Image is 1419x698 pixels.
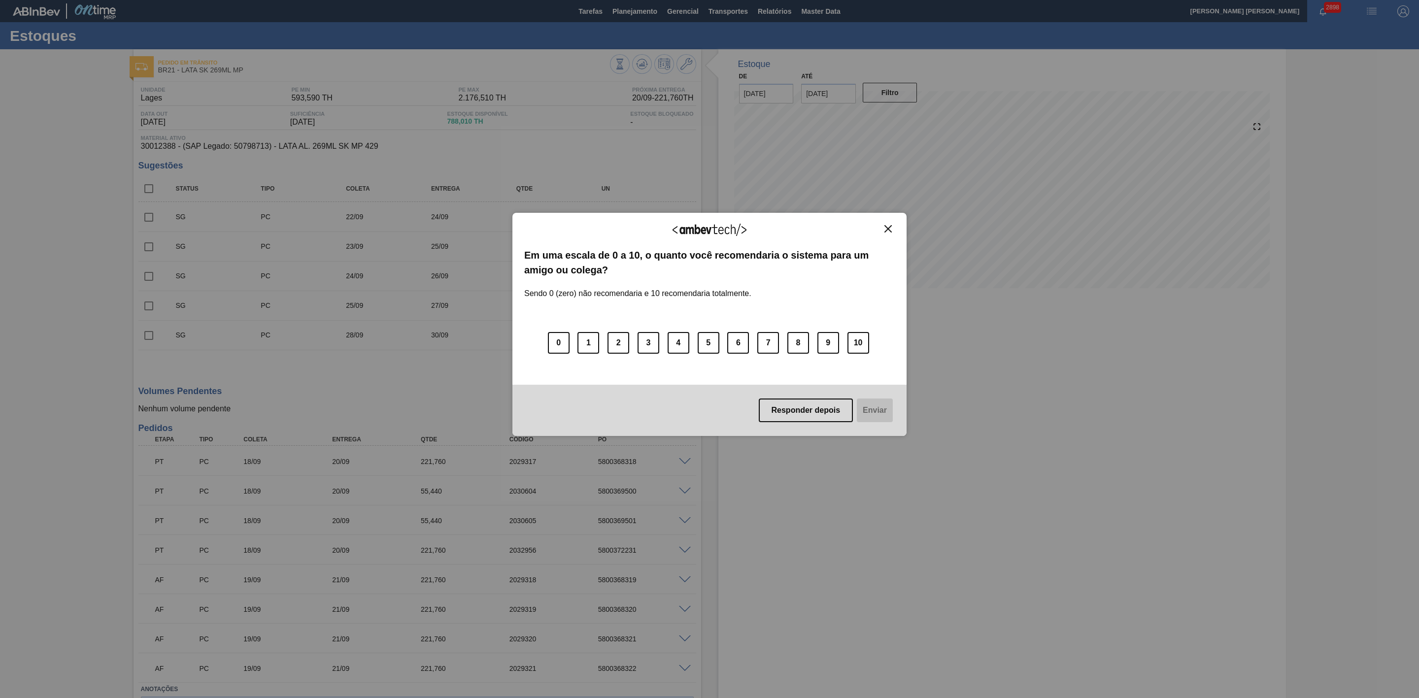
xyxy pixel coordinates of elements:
[817,332,839,354] button: 9
[759,399,853,422] button: Responder depois
[668,332,689,354] button: 4
[847,332,869,354] button: 10
[577,332,599,354] button: 1
[548,332,570,354] button: 0
[884,225,892,233] img: Close
[608,332,629,354] button: 2
[524,277,751,298] label: Sendo 0 (zero) não recomendaria e 10 recomendaria totalmente.
[881,225,895,233] button: Close
[757,332,779,354] button: 7
[698,332,719,354] button: 5
[524,248,895,278] label: Em uma escala de 0 a 10, o quanto você recomendaria o sistema para um amigo ou colega?
[787,332,809,354] button: 8
[727,332,749,354] button: 6
[673,224,746,236] img: Logo Ambevtech
[638,332,659,354] button: 3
